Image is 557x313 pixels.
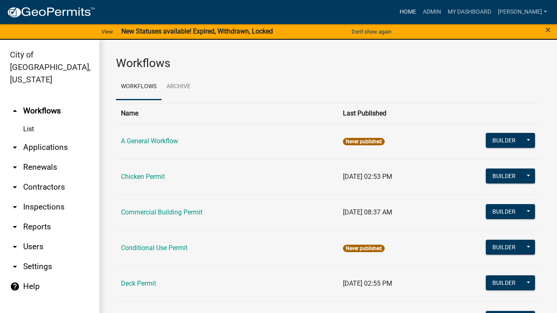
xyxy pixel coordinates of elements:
[121,137,178,145] a: A General Workflow
[545,24,551,36] span: ×
[10,182,20,192] i: arrow_drop_down
[420,4,444,20] a: Admin
[444,4,494,20] a: My Dashboard
[121,208,203,216] a: Commercial Building Permit
[486,275,522,290] button: Builder
[10,106,20,116] i: arrow_drop_up
[98,25,116,39] a: View
[116,56,540,70] h3: Workflows
[10,282,20,291] i: help
[338,103,468,123] th: Last Published
[10,142,20,152] i: arrow_drop_down
[10,202,20,212] i: arrow_drop_down
[10,242,20,252] i: arrow_drop_down
[343,173,392,181] span: [DATE] 02:53 PM
[121,173,165,181] a: Chicken Permit
[494,4,550,20] a: [PERSON_NAME]
[116,74,162,100] a: Workflows
[10,262,20,272] i: arrow_drop_down
[162,74,195,100] a: Archive
[486,169,522,183] button: Builder
[343,245,385,252] span: Never published
[486,133,522,148] button: Builder
[10,222,20,232] i: arrow_drop_down
[116,103,338,123] th: Name
[10,162,20,172] i: arrow_drop_down
[121,27,273,35] strong: New Statuses available! Expired, Withdrawn, Locked
[545,25,551,35] button: Close
[348,25,395,39] button: Don't show again
[121,244,188,252] a: Conditional Use Permit
[343,208,392,216] span: [DATE] 08:37 AM
[486,240,522,255] button: Builder
[343,279,392,287] span: [DATE] 02:55 PM
[486,204,522,219] button: Builder
[343,138,385,145] span: Never published
[396,4,420,20] a: Home
[121,279,156,287] a: Deck Permit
